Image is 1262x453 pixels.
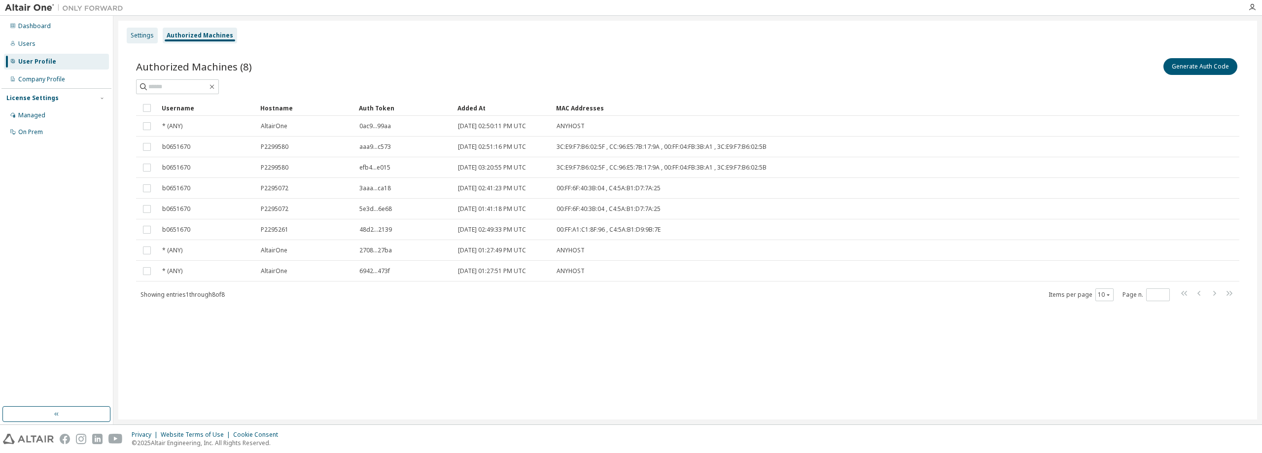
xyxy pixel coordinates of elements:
span: b0651670 [162,164,190,172]
div: MAC Addresses [556,100,1136,116]
span: AltairOne [261,246,287,254]
span: * (ANY) [162,267,182,275]
div: User Profile [18,58,56,66]
span: 6942...473f [359,267,390,275]
div: Company Profile [18,75,65,83]
span: [DATE] 02:50:11 PM UTC [458,122,526,130]
div: Dashboard [18,22,51,30]
img: instagram.svg [76,434,86,444]
span: P2295072 [261,184,288,192]
p: © 2025 Altair Engineering, Inc. All Rights Reserved. [132,439,284,447]
span: P2299580 [261,143,288,151]
div: Website Terms of Use [161,431,233,439]
span: * (ANY) [162,122,182,130]
span: P2295261 [261,226,288,234]
div: License Settings [6,94,59,102]
span: 00:FF:A1:C1:8F:96 , C4:5A:B1:D9:9B:7E [557,226,661,234]
div: Auth Token [359,100,450,116]
span: [DATE] 02:41:23 PM UTC [458,184,526,192]
span: [DATE] 01:27:51 PM UTC [458,267,526,275]
div: Added At [457,100,548,116]
img: facebook.svg [60,434,70,444]
span: 3aaa...ca18 [359,184,391,192]
span: b0651670 [162,205,190,213]
span: Items per page [1049,288,1114,301]
span: efb4...e015 [359,164,390,172]
span: AltairOne [261,122,287,130]
span: 2708...27ba [359,246,392,254]
span: 3C:E9:F7:B6:02:5F , CC:96:E5:7B:17:9A , 00:FF:04:FB:3B:A1 , 3C:E9:F7:B6:02:5B [557,143,767,151]
span: 00:FF:6F:40:3B:04 , C4:5A:B1:D7:7A:25 [557,184,661,192]
img: Altair One [5,3,128,13]
img: linkedin.svg [92,434,103,444]
span: * (ANY) [162,246,182,254]
div: On Prem [18,128,43,136]
span: P2295072 [261,205,288,213]
div: Username [162,100,252,116]
button: Generate Auth Code [1163,58,1237,75]
span: Page n. [1122,288,1170,301]
div: Authorized Machines [167,32,233,39]
span: 00:FF:6F:40:3B:04 , C4:5A:B1:D7:7A:25 [557,205,661,213]
span: [DATE] 01:41:18 PM UTC [458,205,526,213]
span: ANYHOST [557,122,585,130]
span: [DATE] 03:20:55 PM UTC [458,164,526,172]
span: 0ac9...99aa [359,122,391,130]
span: aaa9...c573 [359,143,391,151]
span: [DATE] 02:49:33 PM UTC [458,226,526,234]
span: Authorized Machines (8) [136,60,252,73]
img: altair_logo.svg [3,434,54,444]
img: youtube.svg [108,434,123,444]
span: b0651670 [162,184,190,192]
span: ANYHOST [557,246,585,254]
button: 10 [1098,291,1111,299]
span: ANYHOST [557,267,585,275]
span: b0651670 [162,226,190,234]
span: [DATE] 01:27:49 PM UTC [458,246,526,254]
span: b0651670 [162,143,190,151]
div: Settings [131,32,154,39]
div: Privacy [132,431,161,439]
span: 5e3d...6e68 [359,205,392,213]
div: Managed [18,111,45,119]
span: Showing entries 1 through 8 of 8 [140,290,225,299]
span: 3C:E9:F7:B6:02:5F , CC:96:E5:7B:17:9A , 00:FF:04:FB:3B:A1 , 3C:E9:F7:B6:02:5B [557,164,767,172]
span: AltairOne [261,267,287,275]
div: Cookie Consent [233,431,284,439]
span: [DATE] 02:51:16 PM UTC [458,143,526,151]
div: Users [18,40,35,48]
span: P2299580 [261,164,288,172]
div: Hostname [260,100,351,116]
span: 48d2...2139 [359,226,392,234]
